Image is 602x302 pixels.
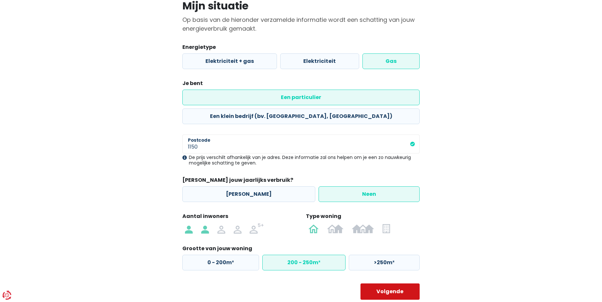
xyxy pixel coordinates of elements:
label: Elektriciteit + gas [182,53,277,69]
img: 1 persoon [185,223,193,234]
legend: Aantal inwoners [182,212,296,223]
img: Gesloten bebouwing [352,223,374,234]
legend: Energietype [182,43,420,53]
label: Een klein bedrijf (bv. [GEOGRAPHIC_DATA], [GEOGRAPHIC_DATA]) [182,108,420,124]
label: >250m² [349,255,420,270]
label: 200 - 250m² [262,255,346,270]
img: 4 personen [234,223,242,234]
input: 1000 [182,135,420,153]
legend: [PERSON_NAME] jouw jaarlijks verbruik? [182,176,420,186]
p: Op basis van de hieronder verzamelde informatie wordt een schatting van jouw energieverbruik gema... [182,15,420,33]
legend: Type woning [306,212,420,223]
div: De prijs verschilt afhankelijk van je adres. Deze informatie zal ons helpen om je een zo nauwkeur... [182,155,420,166]
legend: Grootte van jouw woning [182,245,420,255]
label: Een particulier [182,90,420,105]
label: 0 - 200m² [182,255,259,270]
label: Elektriciteit [280,53,359,69]
img: Halfopen bebouwing [327,223,343,234]
legend: Je bent [182,79,420,90]
button: Volgende [360,283,420,300]
img: 5+ personen [250,223,264,234]
img: 3 personen [217,223,225,234]
label: Gas [362,53,420,69]
label: [PERSON_NAME] [182,186,315,202]
img: 2 personen [201,223,209,234]
img: Open bebouwing [308,223,319,234]
img: Appartement [383,223,390,234]
label: Neen [319,186,420,202]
